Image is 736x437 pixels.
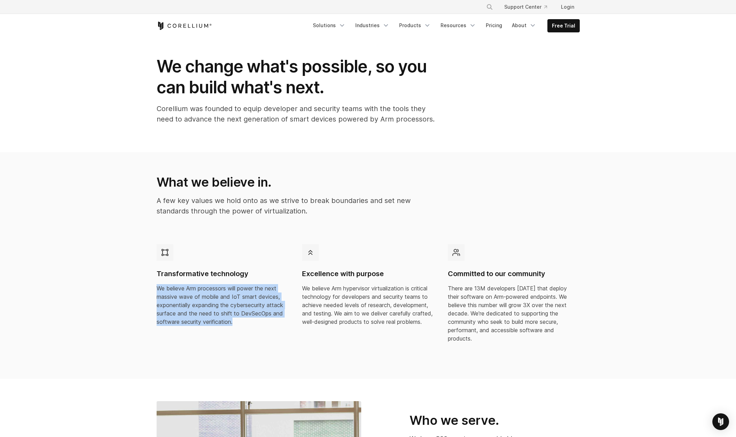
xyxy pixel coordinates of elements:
[157,174,434,190] h2: What we believe in.
[302,284,434,326] p: We believe Arm hypervisor virtualization is critical technology for developers and security teams...
[555,1,580,13] a: Login
[395,19,435,32] a: Products
[157,195,434,216] p: A few key values we hold onto as we strive to break boundaries and set new standards through the ...
[157,269,288,279] h4: Transformative technology
[351,19,394,32] a: Industries
[478,1,580,13] div: Navigation Menu
[508,19,540,32] a: About
[157,103,435,124] p: Corellium was founded to equip developer and security teams with the tools they need to advance t...
[157,56,435,98] h1: We change what's possible, so you can build what's next.
[712,413,729,430] div: Open Intercom Messenger
[309,19,350,32] a: Solutions
[548,19,579,32] a: Free Trial
[483,1,496,13] button: Search
[309,19,580,32] div: Navigation Menu
[499,1,553,13] a: Support Center
[157,22,212,30] a: Corellium Home
[482,19,506,32] a: Pricing
[436,19,480,32] a: Resources
[302,269,434,279] h4: Excellence with purpose
[448,269,580,279] h4: Committed to our community
[410,413,580,428] h2: Who we serve.
[448,284,580,343] p: There are 13M developers [DATE] that deploy their software on Arm-powered endpoints. We believe t...
[157,284,288,326] p: We believe Arm processors will power the next massive wave of mobile and IoT smart devices, expon...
